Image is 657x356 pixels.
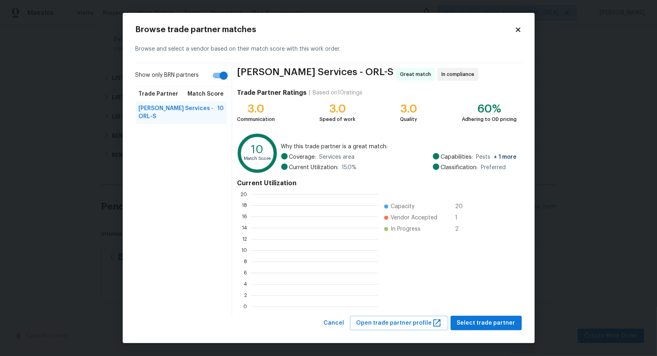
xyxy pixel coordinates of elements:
[244,259,247,264] text: 8
[243,304,247,309] text: 0
[244,156,271,161] text: Match Score
[237,89,307,97] h4: Trade Partner Ratings
[307,89,313,97] div: |
[324,318,344,328] span: Cancel
[455,225,468,233] span: 2
[241,248,247,253] text: 10
[187,90,224,98] span: Match Score
[350,316,448,331] button: Open trade partner profile
[400,70,434,78] span: Great match
[244,282,247,286] text: 4
[251,144,264,155] text: 10
[139,104,218,121] span: [PERSON_NAME] Services - ORL-S
[441,70,478,78] span: In compliance
[451,316,522,331] button: Select trade partner
[237,105,275,113] div: 3.0
[391,203,414,211] span: Capacity
[244,293,247,298] text: 2
[139,90,179,98] span: Trade Partner
[457,318,515,328] span: Select trade partner
[455,214,468,222] span: 1
[476,153,517,161] span: Pests
[391,214,437,222] span: Vendor Accepted
[136,71,199,80] span: Show only BRN partners
[319,153,355,161] span: Services area
[241,192,247,196] text: 20
[136,35,522,63] div: Browse and select a vendor based on their match score with this work order.
[342,164,357,172] span: 15.0 %
[441,164,478,172] span: Classification:
[462,105,517,113] div: 60%
[242,203,247,208] text: 18
[289,164,339,172] span: Current Utilization:
[237,68,393,81] span: [PERSON_NAME] Services - ORL-S
[391,225,420,233] span: In Progress
[455,203,468,211] span: 20
[321,316,348,331] button: Cancel
[462,115,517,123] div: Adhering to OD pricing
[237,179,517,187] h4: Current Utilization
[356,318,442,328] span: Open trade partner profile
[281,143,517,151] span: Why this trade partner is a great match:
[242,237,247,241] text: 12
[242,225,247,230] text: 14
[400,105,417,113] div: 3.0
[481,164,506,172] span: Preferred
[319,115,355,123] div: Speed of work
[319,105,355,113] div: 3.0
[441,153,473,161] span: Capabilities:
[217,104,224,121] span: 10
[313,89,362,97] div: Based on 10 ratings
[289,153,316,161] span: Coverage:
[242,214,247,219] text: 16
[237,115,275,123] div: Communication
[244,270,247,275] text: 6
[494,154,517,160] span: + 1 more
[136,26,515,34] h2: Browse trade partner matches
[400,115,417,123] div: Quality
